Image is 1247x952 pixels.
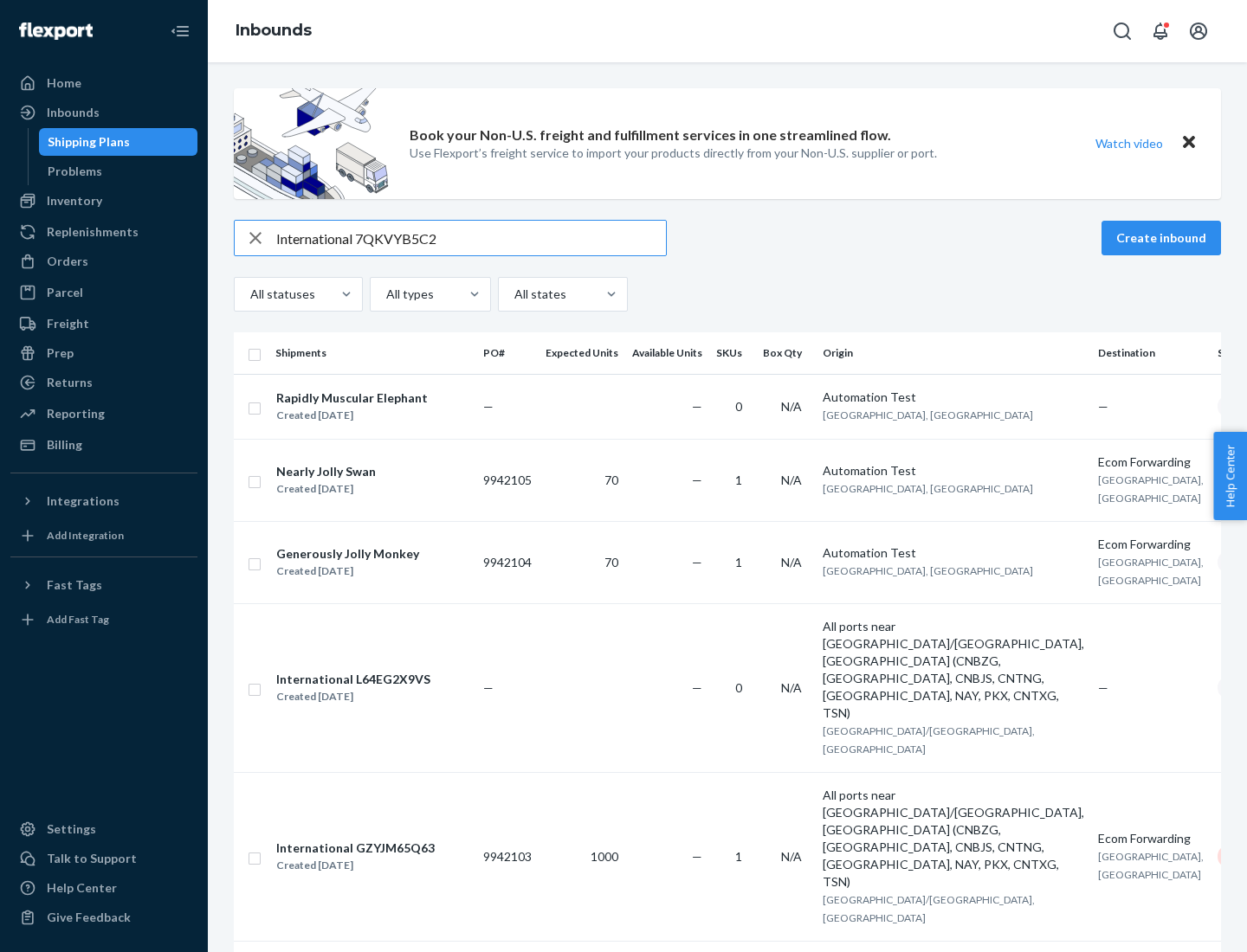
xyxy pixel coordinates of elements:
[1102,221,1221,255] button: Create inbound
[692,849,702,864] span: —
[384,286,386,303] input: All types
[823,787,1084,891] div: All ports near [GEOGRAPHIC_DATA]/[GEOGRAPHIC_DATA], [GEOGRAPHIC_DATA] (CNBZG, [GEOGRAPHIC_DATA], ...
[539,332,625,374] th: Expected Units
[10,874,197,902] a: Help Center
[10,69,197,97] a: Home
[1098,680,1108,695] span: —
[47,492,120,510] div: Integrations
[48,133,130,151] div: Shipping Plans
[1213,432,1247,520] button: Help Center
[47,612,109,627] div: Add Fast Tag
[47,436,82,453] div: Billing
[276,857,435,874] div: Created [DATE]
[48,163,102,180] div: Problems
[10,99,197,126] a: Inbounds
[476,772,539,941] td: 9942103
[1098,473,1204,505] span: [GEOGRAPHIC_DATA], [GEOGRAPHIC_DATA]
[781,849,802,864] span: N/A
[10,845,197,872] a: Talk to Support
[735,849,742,864] span: 1
[47,223,139,241] div: Replenishments
[1181,14,1216,48] button: Open account menu
[47,374,93,391] div: Returns
[276,407,428,424] div: Created [DATE]
[10,218,197,246] a: Replenishments
[276,480,376,498] div: Created [DATE]
[47,909,131,926] div: Give Feedback
[10,487,197,515] button: Integrations
[10,522,197,550] a: Add Integration
[625,332,709,374] th: Available Units
[10,369,197,396] a: Returns
[10,431,197,459] a: Billing
[163,14,197,48] button: Close Navigation
[47,879,117,897] div: Help Center
[591,849,618,864] span: 1000
[604,555,618,569] span: 70
[823,544,1084,562] div: Automation Test
[47,528,124,543] div: Add Integration
[10,248,197,275] a: Orders
[47,192,102,209] div: Inventory
[10,904,197,931] button: Give Feedback
[823,408,1033,421] span: [GEOGRAPHIC_DATA], [GEOGRAPHIC_DATA]
[1091,332,1211,374] th: Destination
[781,555,802,569] span: N/A
[47,344,74,362] div: Prep
[10,571,197,599] button: Fast Tags
[276,688,430,705] div: Created [DATE]
[1084,131,1174,156] button: Watch video
[47,74,81,92] div: Home
[410,125,891,145] p: Book your Non-U.S. freight and fulfillment services in one streamlined flow.
[276,463,376,480] div: Nearly Jolly Swan
[47,104,100,121] div: Inbounds
[47,315,89,332] div: Freight
[1105,14,1140,48] button: Open Search Box
[709,332,756,374] th: SKUs
[47,284,83,301] div: Parcel
[276,671,430,688] div: International L64EG2X9VS
[10,279,197,306] a: Parcel
[823,893,1035,924] span: [GEOGRAPHIC_DATA]/[GEOGRAPHIC_DATA], [GEOGRAPHIC_DATA]
[781,399,802,414] span: N/A
[823,564,1033,577] span: [GEOGRAPHIC_DATA], [GEOGRAPHIC_DATA]
[276,221,666,255] input: Search inbounds by name, destination, msku...
[1098,830,1204,847] div: Ecom Forwarding
[1098,399,1108,414] span: —
[476,521,539,603] td: 9942104
[276,839,435,857] div: International GZYJM65Q63
[222,6,326,56] ol: breadcrumbs
[735,399,742,414] span: 0
[10,187,197,215] a: Inventory
[823,724,1035,756] span: [GEOGRAPHIC_DATA]/[GEOGRAPHIC_DATA], [GEOGRAPHIC_DATA]
[1178,131,1200,156] button: Close
[410,145,937,162] p: Use Flexport’s freight service to import your products directly from your Non-U.S. supplier or port.
[735,680,742,695] span: 0
[735,555,742,569] span: 1
[47,253,88,270] div: Orders
[1098,536,1204,553] div: Ecom Forwarding
[692,473,702,487] span: —
[39,158,198,185] a: Problems
[10,815,197,843] a: Settings
[816,332,1091,374] th: Origin
[483,680,494,695] span: —
[781,473,802,487] span: N/A
[19,23,93,40] img: Flexport logo
[1098,850,1204,881] span: [GEOGRAPHIC_DATA], [GEOGRAPHIC_DATA]
[692,680,702,695] span: —
[483,399,494,414] span: —
[39,128,198,156] a: Shipping Plans
[781,680,802,695] span: N/A
[823,389,1084,406] div: Automation Test
[47,850,137,867] div: Talk to Support
[276,545,419,563] div: Generously Jolly Monkey
[268,332,476,374] th: Shipments
[823,462,1084,479] div: Automation Test
[10,400,197,428] a: Reporting
[756,332,816,374] th: Box Qty
[47,405,105,422] div: Reporting
[249,286,250,303] input: All statuses
[10,606,197,634] a: Add Fast Tag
